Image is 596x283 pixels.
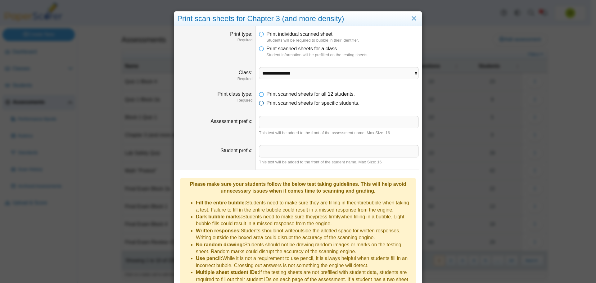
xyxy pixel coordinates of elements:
[266,100,359,106] span: Print scanned sheets for specific students.
[190,181,406,194] b: Please make sure your students follow the below test taking guidelines. This will help avoid unne...
[266,91,355,97] span: Print scanned sheets for all 12 students.
[196,214,242,219] b: Dark bubble marks:
[259,130,419,136] div: This text will be added to the front of the assessment name. Max Size: 16
[196,270,259,275] b: Multiple sheet student IDs:
[196,227,413,241] li: Students should outside the allotted space for written responses. Writing outside the boxed area ...
[259,159,419,165] div: This text will be added to the front of the student name. Max Size: 16
[266,38,419,43] dfn: Students will be required to bubble in their identifier.
[239,70,252,75] label: Class
[196,256,222,261] b: Use pencil:
[315,214,341,219] u: press firmly
[409,13,419,24] a: Close
[196,228,241,233] b: Written responses:
[177,76,252,82] dfn: Required
[196,200,246,205] b: Fill the entire bubble:
[177,98,252,103] dfn: Required
[196,199,413,213] li: Students need to make sure they are filling in the bubble when taking a test. Failure to fill in ...
[276,228,295,233] u: not write
[266,31,332,37] span: Print individual scanned sheet
[174,11,422,26] div: Print scan sheets for Chapter 3 (and more density)
[220,148,252,153] label: Student prefix
[196,213,413,227] li: Students need to make sure they when filling in a bubble. Light bubble fills could result in a mi...
[210,119,252,124] label: Assessment prefix
[196,241,413,255] li: Students should not be drawing random images or marks on the testing sheet. Random marks could di...
[266,52,419,58] dfn: Student information will be prefilled on the testing sheets.
[266,46,337,51] span: Print scanned sheets for a class
[354,200,366,205] u: entire
[196,255,413,269] li: While it is not a requirement to use pencil, it is always helpful when students fill in an incorr...
[230,31,252,37] label: Print type
[177,38,252,43] dfn: Required
[196,242,244,247] b: No random drawing:
[217,91,252,97] label: Print class type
